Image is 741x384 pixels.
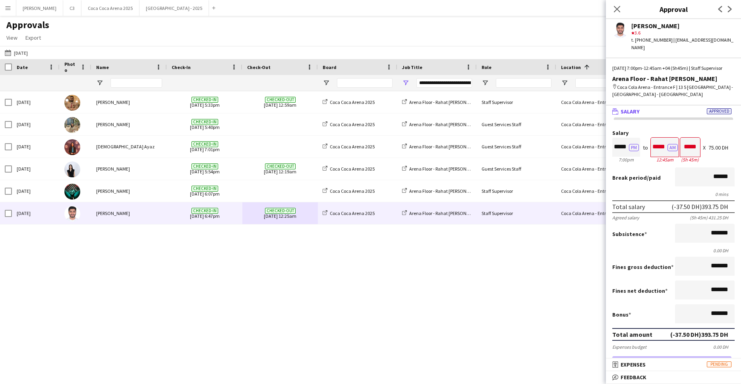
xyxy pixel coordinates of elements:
input: Board Filter Input [337,78,393,88]
span: [DATE] 5:33pm [172,91,238,113]
span: Export [25,34,41,41]
input: Name Filter Input [110,78,162,88]
span: Coca Coca Arena 2025 [330,99,375,105]
span: Arena Floor - Rahat [PERSON_NAME] [409,144,482,150]
div: (-37.50 DH) 393.75 DH [670,330,728,338]
img: Mohamed Zogbour [64,95,80,111]
span: Checked-out [265,97,296,103]
label: /paid [612,174,661,181]
div: [PERSON_NAME] [91,180,167,202]
span: Break period [612,174,647,181]
img: Aqsa Ayaz [64,139,80,155]
div: 3.6 [631,29,735,36]
label: Fines net deduction [612,287,667,294]
div: [PERSON_NAME] [91,202,167,224]
label: Bonus [612,311,631,318]
span: Checked-in [192,208,218,214]
span: Checked-in [192,97,218,103]
span: Check-Out [247,64,271,70]
div: Total salary [612,203,645,211]
img: Marium Younus [64,117,80,133]
div: [DATE] [12,202,60,224]
div: to [643,145,648,151]
div: 7:00pm [612,157,640,163]
mat-expansion-panel-header: SalaryApproved [606,106,741,117]
div: Coca Cola Arena - Entrance F [556,91,636,113]
span: Checked-in [192,119,218,125]
span: Coca Coca Arena 2025 [330,144,375,150]
div: Agreed salary [612,215,639,221]
div: [DATE] [12,158,60,180]
span: Expenses [621,361,646,368]
span: [DATE] 5:54pm [172,158,238,180]
div: Coca Cola Arena - Entrance F | 13 5 [GEOGRAPHIC_DATA] - [GEOGRAPHIC_DATA] - [GEOGRAPHIC_DATA] [612,84,735,98]
button: Open Filter Menu [323,79,330,86]
div: Guest Services Staff [477,136,556,157]
div: [PERSON_NAME] [91,113,167,135]
span: Job Title [402,64,422,70]
div: 5h 45m [680,157,700,163]
a: Arena Floor - Rahat [PERSON_NAME] [402,210,482,216]
div: Staff Supervisor [477,180,556,202]
button: Open Filter Menu [402,79,409,86]
div: [DATE] [12,113,60,135]
mat-expansion-panel-header: Feedback [606,371,741,383]
span: Feedback [621,374,646,381]
div: Arena Floor - Rahat [PERSON_NAME] [612,75,735,82]
a: Arena Floor - Rahat [PERSON_NAME] [402,166,482,172]
mat-expansion-panel-header: ExpensesPending [606,359,741,371]
span: Arena Floor - Rahat [PERSON_NAME] [409,121,482,127]
span: [DATE] 6:07pm [172,180,238,202]
span: [DATE] 6:47pm [172,202,238,224]
a: Coca Coca Arena 2025 [323,210,375,216]
span: [DATE] 7:01pm [172,136,238,157]
div: 75.00 DH [708,145,735,151]
button: PM [629,144,639,151]
button: Coca Coca Arena 2025 [81,0,139,16]
a: Arena Floor - Rahat [PERSON_NAME] [402,99,482,105]
img: Jomari Monteverde [64,184,80,200]
span: Coca Coca Arena 2025 [330,210,375,216]
span: Checked-in [192,163,218,169]
div: [DATE] [12,91,60,113]
button: Open Filter Menu [96,79,103,86]
label: Subsistence [612,230,647,238]
img: Noor Ibrahim [64,161,80,177]
button: Open Filter Menu [482,79,489,86]
div: Guest Services Staff [477,113,556,135]
span: Checked-in [192,186,218,192]
span: Arena Floor - Rahat [PERSON_NAME] [409,166,482,172]
span: Pending [707,361,731,367]
div: [DATE] [12,180,60,202]
span: Checked-out [265,163,296,169]
a: Export [22,33,44,43]
a: Coca Coca Arena 2025 [323,188,375,194]
button: Open Filter Menu [561,79,568,86]
div: t. [PHONE_NUMBER] | [EMAIL_ADDRESS][DOMAIN_NAME] [631,36,735,51]
div: [DEMOGRAPHIC_DATA] Ayaz [91,136,167,157]
button: C3 [63,0,81,16]
span: [DATE] 12:19am [247,158,313,180]
span: Checked-in [192,141,218,147]
span: Arena Floor - Rahat [PERSON_NAME] [409,210,482,216]
span: Location [561,64,581,70]
div: Staff Supervisor [477,91,556,113]
button: [DATE] [3,48,29,58]
button: [GEOGRAPHIC_DATA] - 2025 [139,0,209,16]
span: Checked-out [265,208,296,214]
span: Arena Floor - Rahat [PERSON_NAME] [409,188,482,194]
span: Role [482,64,491,70]
span: Coca Coca Arena 2025 [330,121,375,127]
span: Name [96,64,109,70]
input: Role Filter Input [496,78,551,88]
div: Total amount [612,330,652,338]
a: Arena Floor - Rahat [PERSON_NAME] [402,188,482,194]
img: Mohammed Balfaqih [64,206,80,222]
input: Location Filter Input [575,78,631,88]
span: Photo [64,61,77,73]
div: Coca Cola Arena - Entrance F [556,180,636,202]
h3: Approval [606,4,741,14]
div: (5h 45m) 431.25 DH [690,215,735,221]
div: Guest Services Staff [477,158,556,180]
a: Coca Coca Arena 2025 [323,144,375,150]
